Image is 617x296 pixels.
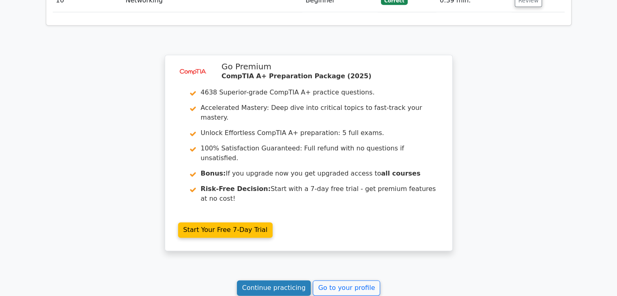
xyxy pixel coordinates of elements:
[237,280,311,296] a: Continue practicing
[313,280,380,296] a: Go to your profile
[178,222,273,238] a: Start Your Free 7-Day Trial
